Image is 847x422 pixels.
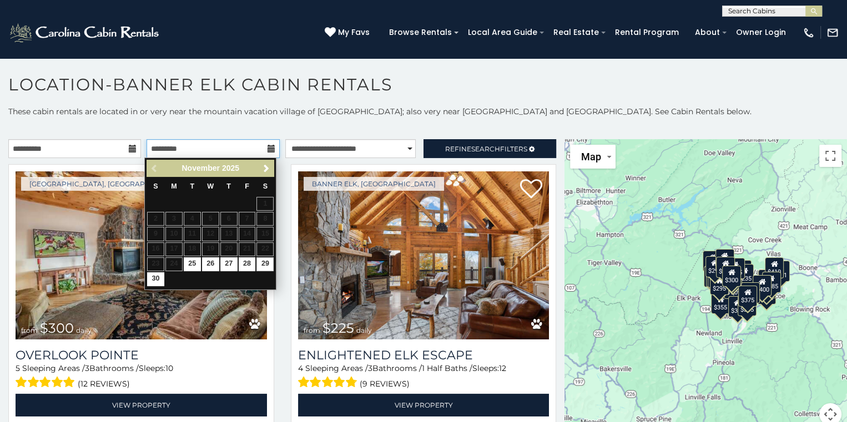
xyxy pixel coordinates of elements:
[304,326,320,334] span: from
[298,171,549,339] a: Enlightened Elk Escape from $225 daily
[325,27,372,39] a: My Favs
[85,363,89,373] span: 3
[762,272,780,293] div: $485
[741,282,760,303] div: $305
[710,274,729,295] div: $295
[304,177,444,191] a: Banner Elk, [GEOGRAPHIC_DATA]
[520,178,542,201] a: Add to favorites
[147,272,164,286] a: 30
[259,161,273,175] a: Next
[16,394,267,416] a: View Property
[220,257,238,271] a: 27
[703,251,722,272] div: $720
[76,326,92,334] span: daily
[728,296,747,317] div: $350
[165,363,173,373] span: 10
[360,377,410,391] span: (9 reviews)
[581,151,601,162] span: Map
[207,182,214,190] span: Wednesday
[40,320,74,336] span: $300
[738,286,757,307] div: $375
[725,258,744,279] div: $435
[226,182,231,190] span: Thursday
[298,363,303,373] span: 4
[803,27,815,39] img: phone-regular-white.png
[609,24,684,41] a: Rental Program
[758,270,777,291] div: $400
[462,24,543,41] a: Local Area Guide
[222,164,239,172] span: 2025
[171,182,177,190] span: Monday
[202,257,219,271] a: 26
[338,27,370,38] span: My Favs
[263,182,268,190] span: Saturday
[21,177,191,191] a: [GEOGRAPHIC_DATA], [GEOGRAPHIC_DATA]
[16,171,267,339] a: Overlook Pointe from $300 daily
[322,320,354,336] span: $225
[21,326,38,334] span: from
[711,293,730,314] div: $355
[499,363,506,373] span: 12
[738,295,757,316] div: $345
[356,326,372,334] span: daily
[722,266,741,287] div: $300
[826,27,839,39] img: mail-regular-white.png
[471,145,500,153] span: Search
[819,145,841,167] button: Toggle fullscreen view
[753,275,772,296] div: $400
[445,145,527,153] span: Refine Filters
[256,257,274,271] a: 29
[239,257,256,271] a: 28
[298,171,549,339] img: Enlightened Elk Escape
[8,22,162,44] img: White-1-2.png
[181,164,219,172] span: November
[689,24,725,41] a: About
[730,24,791,41] a: Owner Login
[384,24,457,41] a: Browse Rentals
[298,394,549,416] a: View Property
[765,257,784,278] div: $410
[262,164,271,173] span: Next
[153,182,158,190] span: Sunday
[78,377,130,391] span: (12 reviews)
[16,363,267,391] div: Sleeping Areas / Bathrooms / Sleeps:
[16,363,20,373] span: 5
[423,139,556,158] a: RefineSearchFilters
[570,145,616,169] button: Change map style
[368,363,372,373] span: 3
[422,363,472,373] span: 1 Half Baths /
[245,182,249,190] span: Friday
[298,363,549,391] div: Sleeping Areas / Bathrooms / Sleeps:
[16,348,267,363] a: Overlook Pointe
[704,266,723,287] div: $305
[770,261,789,282] div: $451
[298,348,549,363] a: Enlightened Elk Escape
[715,249,734,270] div: $310
[705,256,724,277] div: $290
[190,182,194,190] span: Tuesday
[716,257,735,278] div: $535
[184,257,201,271] a: 25
[548,24,604,41] a: Real Estate
[16,171,267,339] img: Overlook Pointe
